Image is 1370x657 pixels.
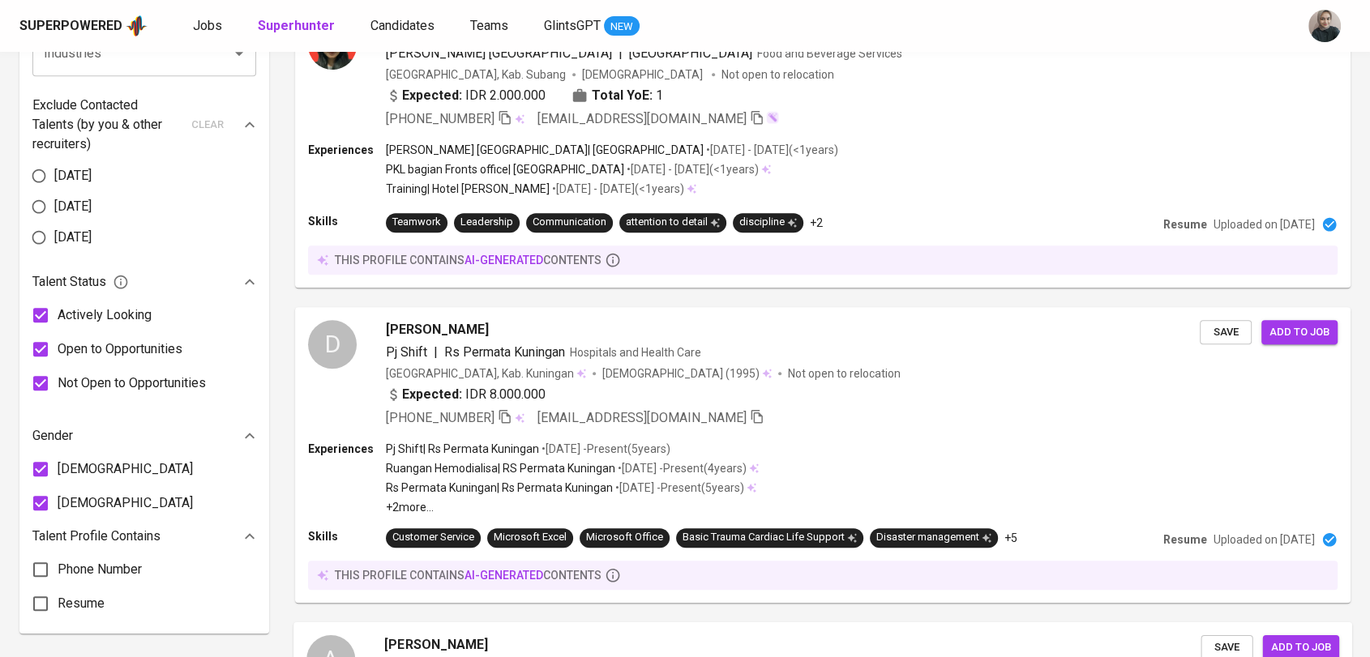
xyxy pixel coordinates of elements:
[766,111,779,124] img: magic_wand.svg
[386,499,759,515] p: +2 more ...
[704,142,838,158] p: • [DATE] - [DATE] ( <1 years )
[58,339,182,359] span: Open to Opportunities
[386,441,539,457] p: Pj Shift | Rs Permata Kuningan
[444,344,565,360] span: Rs Permata Kuningan
[32,426,73,446] p: Gender
[384,635,487,655] span: [PERSON_NAME]
[58,305,152,325] span: Actively Looking
[308,142,386,158] p: Experiences
[19,14,148,38] a: Superpoweredapp logo
[739,215,797,230] div: discipline
[592,86,653,105] b: Total YoE:
[757,47,902,60] span: Food and Beverage Services
[335,567,602,583] p: this profile contains contents
[465,569,543,582] span: AI-generated
[386,344,427,360] span: Pj Shift
[258,18,335,33] b: Superhunter
[1004,530,1017,546] p: +5
[32,520,256,552] div: Talent Profile Contains
[54,166,92,186] span: [DATE]
[32,527,161,546] p: Talent Profile Contains
[683,530,857,545] div: Basic Trauma Cardiac Life Support
[193,16,225,36] a: Jobs
[604,19,640,35] span: NEW
[602,365,772,382] div: (1995)
[470,16,512,36] a: Teams
[1271,638,1331,657] span: Add to job
[193,18,222,33] span: Jobs
[570,346,701,359] span: Hospitals and Health Care
[32,96,256,154] div: Exclude Contacted Talents (by you & other recruiters)clear
[1200,320,1252,345] button: Save
[370,16,438,36] a: Candidates
[539,441,670,457] p: • [DATE] - Present ( 5 years )
[550,181,684,197] p: • [DATE] - [DATE] ( <1 years )
[544,18,601,33] span: GlintsGPT
[32,420,256,452] div: Gender
[613,480,744,496] p: • [DATE] - Present ( 5 years )
[465,254,543,267] span: AI-generated
[626,215,720,230] div: attention to detail
[1163,531,1207,548] p: Resume
[624,161,759,177] p: • [DATE] - [DATE] ( <1 years )
[295,307,1351,603] a: D[PERSON_NAME]Pj Shift|Rs Permata KuninganHospitals and Health Care[GEOGRAPHIC_DATA], Kab. Kuning...
[386,142,704,158] p: [PERSON_NAME] [GEOGRAPHIC_DATA] | [GEOGRAPHIC_DATA]
[370,18,435,33] span: Candidates
[402,86,462,105] b: Expected:
[308,213,386,229] p: Skills
[386,385,546,404] div: IDR 8.000.000
[386,460,615,476] p: Ruangan Hemodialisa | RS Permata Kuningan
[32,272,129,292] span: Talent Status
[258,16,338,36] a: Superhunter
[126,14,148,38] img: app logo
[1209,638,1244,657] span: Save
[32,266,256,298] div: Talent Status
[1214,531,1315,548] p: Uploaded on [DATE]
[386,111,494,126] span: [PHONE_NUMBER]
[335,252,602,268] p: this profile contains contents
[386,161,624,177] p: PKL bagian Fronts office | [GEOGRAPHIC_DATA]
[1208,323,1244,342] span: Save
[386,45,612,61] span: [PERSON_NAME] [GEOGRAPHIC_DATA]
[537,111,747,126] span: [EMAIL_ADDRESS][DOMAIN_NAME]
[295,8,1351,288] a: Novia Fittriani[PERSON_NAME] [GEOGRAPHIC_DATA]|[GEOGRAPHIC_DATA]Food and Beverage Services[GEOGRA...
[1261,320,1338,345] button: Add to job
[434,343,438,362] span: |
[386,320,489,339] span: [PERSON_NAME]
[721,66,834,83] p: Not open to relocation
[392,530,474,545] div: Customer Service
[586,530,663,545] div: Microsoft Office
[386,86,546,105] div: IDR 2.000.000
[602,365,726,382] span: [DEMOGRAPHIC_DATA]
[386,66,566,83] div: [GEOGRAPHIC_DATA], Kab. Subang
[460,215,513,230] div: Leadership
[58,459,193,479] span: [DEMOGRAPHIC_DATA]
[876,530,991,545] div: Disaster management
[19,17,122,36] div: Superpowered
[582,66,705,83] span: [DEMOGRAPHIC_DATA]
[308,441,386,457] p: Experiences
[788,365,901,382] p: Not open to relocation
[537,410,747,425] span: [EMAIL_ADDRESS][DOMAIN_NAME]
[228,42,250,65] button: Open
[58,493,193,513] span: [DEMOGRAPHIC_DATA]
[386,181,550,197] p: Training | Hotel [PERSON_NAME]
[533,215,606,230] div: Communication
[386,480,613,496] p: Rs Permata Kuningan | Rs Permata Kuningan
[58,373,206,393] span: Not Open to Opportunities
[656,86,663,105] span: 1
[629,45,752,61] span: [GEOGRAPHIC_DATA]
[54,197,92,216] span: [DATE]
[619,44,623,63] span: |
[544,16,640,36] a: GlintsGPT NEW
[494,530,567,545] div: Microsoft Excel
[615,460,747,476] p: • [DATE] - Present ( 4 years )
[386,365,586,382] div: [GEOGRAPHIC_DATA], Kab. Kuningan
[386,410,494,425] span: [PHONE_NUMBER]
[58,560,142,579] span: Phone Number
[58,594,105,613] span: Resume
[1163,216,1207,233] p: Resume
[1214,216,1315,233] p: Uploaded on [DATE]
[308,320,357,369] div: D
[54,228,92,247] span: [DATE]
